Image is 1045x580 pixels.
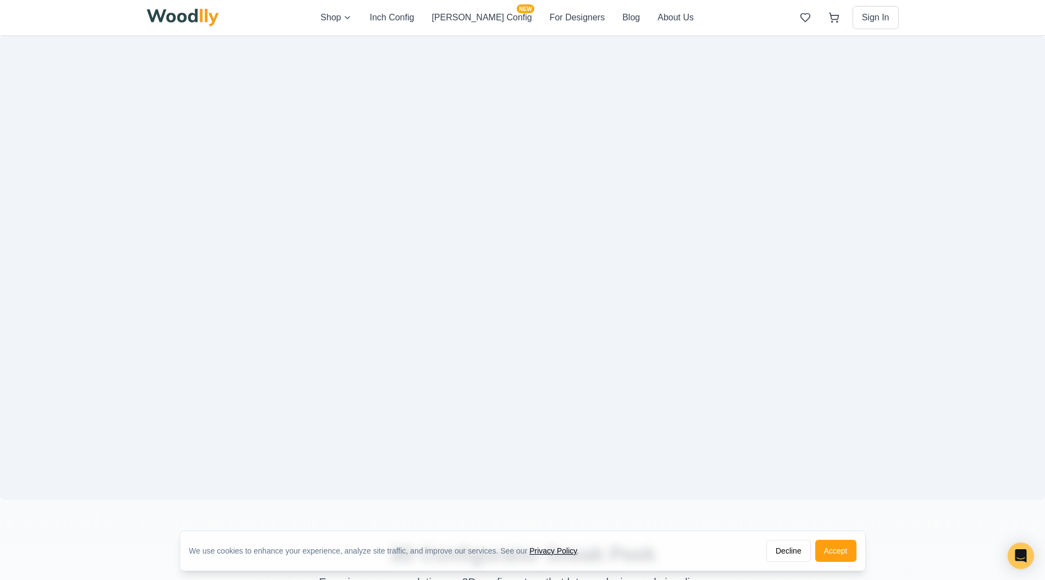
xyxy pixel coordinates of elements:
div: We use cookies to enhance your experience, analyze site traffic, and improve our services. See our . [189,545,588,556]
button: About Us [657,11,694,24]
button: Decline [766,540,811,562]
button: For Designers [550,11,605,24]
div: Open Intercom Messenger [1008,543,1034,569]
button: Sign In [853,6,899,29]
button: Blog [622,11,640,24]
button: Inch Config [369,11,414,24]
img: Woodlly [147,9,219,26]
button: [PERSON_NAME] ConfigNEW [432,11,532,24]
button: Shop [320,11,352,24]
span: NEW [517,4,534,13]
a: Privacy Policy [529,546,577,555]
button: Accept [815,540,856,562]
